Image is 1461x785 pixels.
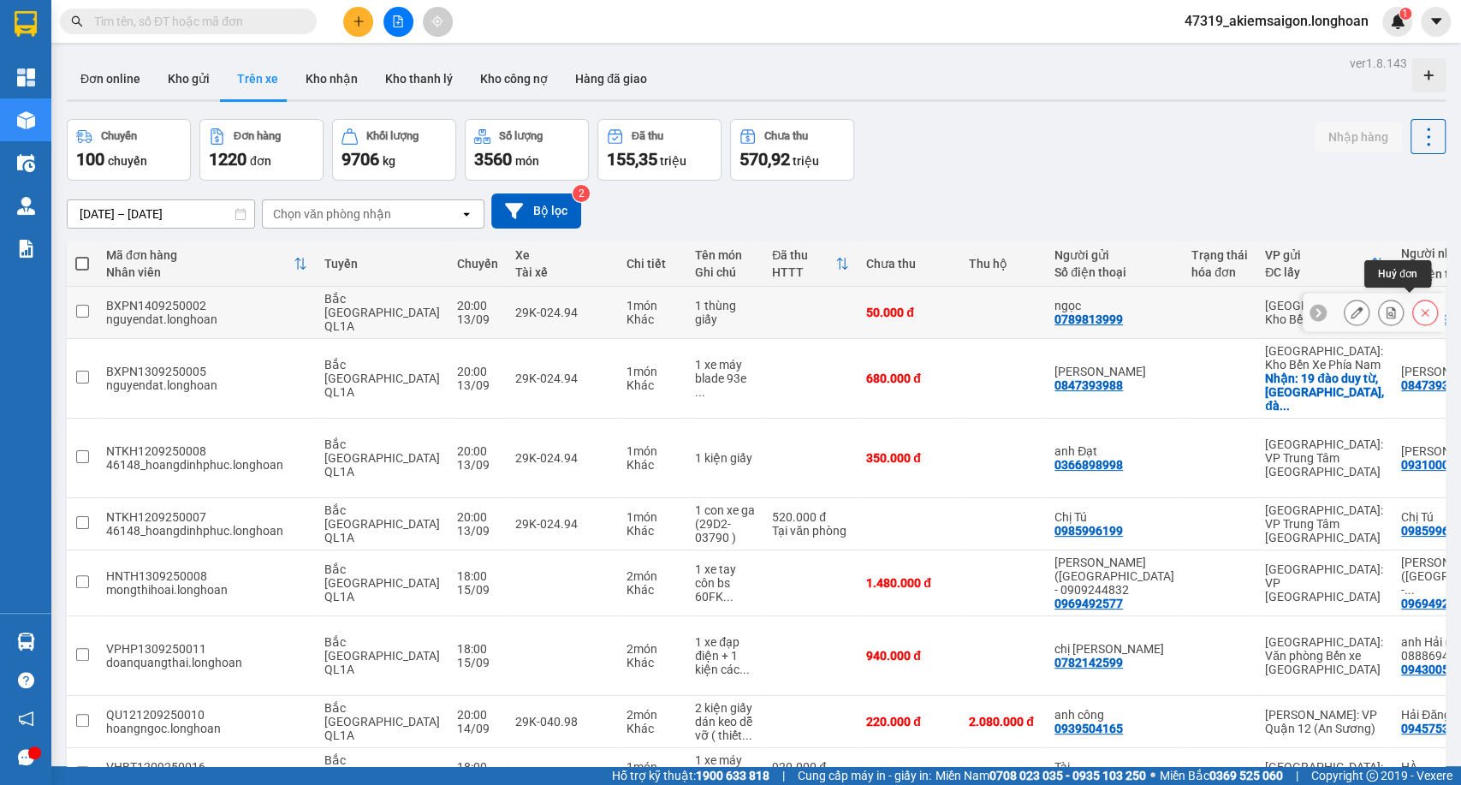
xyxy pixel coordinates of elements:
[17,197,35,215] img: warehouse-icon
[1054,248,1174,262] div: Người gửi
[515,265,609,279] div: Tài xế
[460,207,473,221] svg: open
[1160,766,1283,785] span: Miền Bắc
[1265,248,1370,262] div: VP gửi
[108,154,147,168] span: chuyến
[1054,458,1123,472] div: 0366898998
[627,312,678,326] div: Khác
[772,265,835,279] div: HTTT
[106,510,307,524] div: NTKH1209250007
[1265,265,1370,279] div: ĐC lấy
[1399,8,1411,20] sup: 1
[1054,642,1174,656] div: chị Duyên
[1054,378,1123,392] div: 0847393988
[67,119,191,181] button: Chuyến100chuyến
[1054,444,1174,458] div: anh Đạt
[466,58,561,99] button: Kho công nợ
[324,562,440,604] span: Bắc [GEOGRAPHIC_DATA] QL1A
[106,760,307,774] div: VHBT1209250016
[353,15,365,27] span: plus
[371,58,466,99] button: Kho thanh lý
[457,312,498,326] div: 13/09
[764,130,808,142] div: Chưa thu
[106,722,307,735] div: hoangngoc.longhoan
[627,583,678,597] div: Khác
[457,299,498,312] div: 20:00
[627,378,678,392] div: Khác
[1265,708,1384,735] div: [PERSON_NAME]: VP Quận 12 (An Sương)
[292,58,371,99] button: Kho nhận
[1366,770,1378,782] span: copyright
[106,642,307,656] div: VPHP1309250011
[1350,54,1407,73] div: ver 1.8.143
[627,444,678,458] div: 1 món
[457,583,498,597] div: 15/09
[1054,708,1174,722] div: anh công
[383,7,413,37] button: file-add
[324,358,440,399] span: Bắc [GEOGRAPHIC_DATA] QL1A
[1256,241,1393,287] th: Toggle SortBy
[457,656,498,669] div: 15/09
[76,149,104,169] span: 100
[627,458,678,472] div: Khác
[71,15,83,27] span: search
[18,711,34,727] span: notification
[1054,656,1123,669] div: 0782142599
[431,15,443,27] span: aim
[1054,760,1174,774] div: Tài
[989,769,1146,782] strong: 0708 023 035 - 0935 103 250
[457,760,498,774] div: 18:00
[18,749,34,765] span: message
[18,672,34,688] span: question-circle
[106,248,294,262] div: Mã đơn hàng
[782,766,785,785] span: |
[1054,299,1174,312] div: ngọc
[627,365,678,378] div: 1 món
[106,299,307,312] div: BXPN1409250002
[515,715,609,729] div: 29K-040.98
[67,58,154,99] button: Đơn online
[607,149,657,169] span: 155,35
[1054,524,1123,538] div: 0985996199
[457,444,498,458] div: 20:00
[866,715,952,729] div: 220.000 đ
[627,510,678,524] div: 1 món
[343,7,373,37] button: plus
[597,119,722,181] button: Đã thu155,35 triệu
[106,524,307,538] div: 46148_hoangdinhphuc.longhoan
[695,451,755,465] div: 1 kiện giấy
[1054,312,1123,326] div: 0789813999
[1421,7,1451,37] button: caret-down
[739,663,750,676] span: ...
[1265,344,1384,372] div: [GEOGRAPHIC_DATA]: Kho Bến Xe Phía Nam
[1171,10,1382,32] span: 47319_akiemsaigon.longhoan
[627,760,678,774] div: 1 món
[695,701,755,742] div: 2 kiện giấy dán keo dễ vỡ ( thiết bị vệ sinh )
[1428,14,1444,29] span: caret-down
[324,635,440,676] span: Bắc [GEOGRAPHIC_DATA] QL1A
[695,635,755,676] div: 1 xe đạp điện + 1 kiện các tông
[866,451,952,465] div: 350.000 đ
[106,365,307,378] div: BXPN1309250005
[106,583,307,597] div: mongthihoai.longhoan
[106,458,307,472] div: 46148_hoangdinhphuc.longhoan
[383,154,395,168] span: kg
[793,154,819,168] span: triệu
[1265,503,1384,544] div: [GEOGRAPHIC_DATA]: VP Trung Tâm [GEOGRAPHIC_DATA]
[457,458,498,472] div: 13/09
[457,524,498,538] div: 13/09
[499,130,543,142] div: Số lượng
[627,257,678,271] div: Chi tiết
[1265,635,1384,676] div: [GEOGRAPHIC_DATA]: Văn phòng Bến xe [GEOGRAPHIC_DATA]
[1209,769,1283,782] strong: 0369 525 060
[457,365,498,378] div: 20:00
[1296,766,1298,785] span: |
[798,766,931,785] span: Cung cấp máy in - giấy in:
[573,185,590,202] sup: 2
[1054,365,1174,378] div: lê tiến sĩ
[632,130,663,142] div: Đã thu
[772,510,849,524] div: 520.000 đ
[866,372,952,385] div: 680.000 đ
[324,257,440,271] div: Tuyến
[515,306,609,319] div: 29K-024.94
